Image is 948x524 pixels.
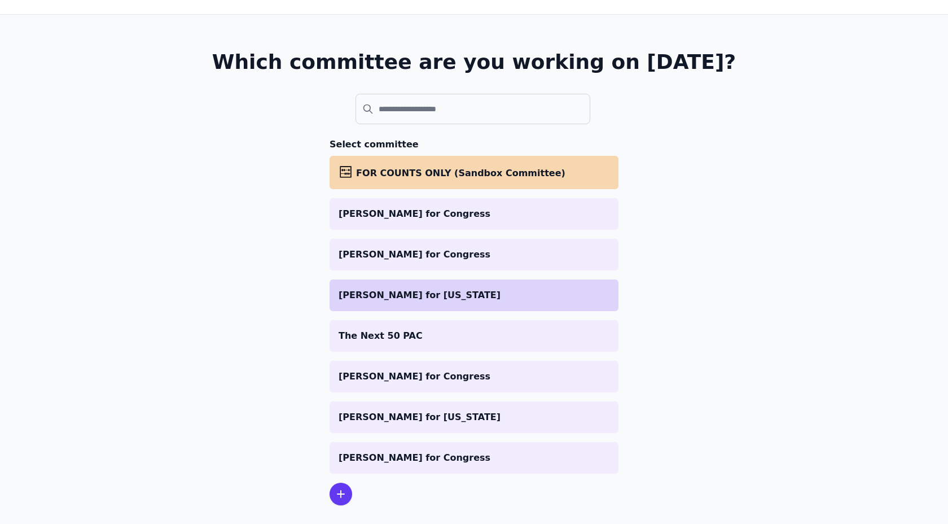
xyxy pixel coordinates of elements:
[356,168,565,178] span: FOR COUNTS ONLY (Sandbox Committee)
[339,289,609,302] p: [PERSON_NAME] for [US_STATE]
[339,411,609,424] p: [PERSON_NAME] for [US_STATE]
[330,442,618,474] a: [PERSON_NAME] for Congress
[330,320,618,352] a: The Next 50 PAC
[339,329,609,343] p: The Next 50 PAC
[330,198,618,230] a: [PERSON_NAME] for Congress
[330,138,618,151] h3: Select committee
[330,239,618,270] a: [PERSON_NAME] for Congress
[330,401,618,433] a: [PERSON_NAME] for [US_STATE]
[339,207,609,221] p: [PERSON_NAME] for Congress
[212,51,736,73] h1: Which committee are you working on [DATE]?
[339,248,609,261] p: [PERSON_NAME] for Congress
[330,280,618,311] a: [PERSON_NAME] for [US_STATE]
[330,361,618,392] a: [PERSON_NAME] for Congress
[339,451,609,465] p: [PERSON_NAME] for Congress
[339,370,609,383] p: [PERSON_NAME] for Congress
[330,156,618,189] a: FOR COUNTS ONLY (Sandbox Committee)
